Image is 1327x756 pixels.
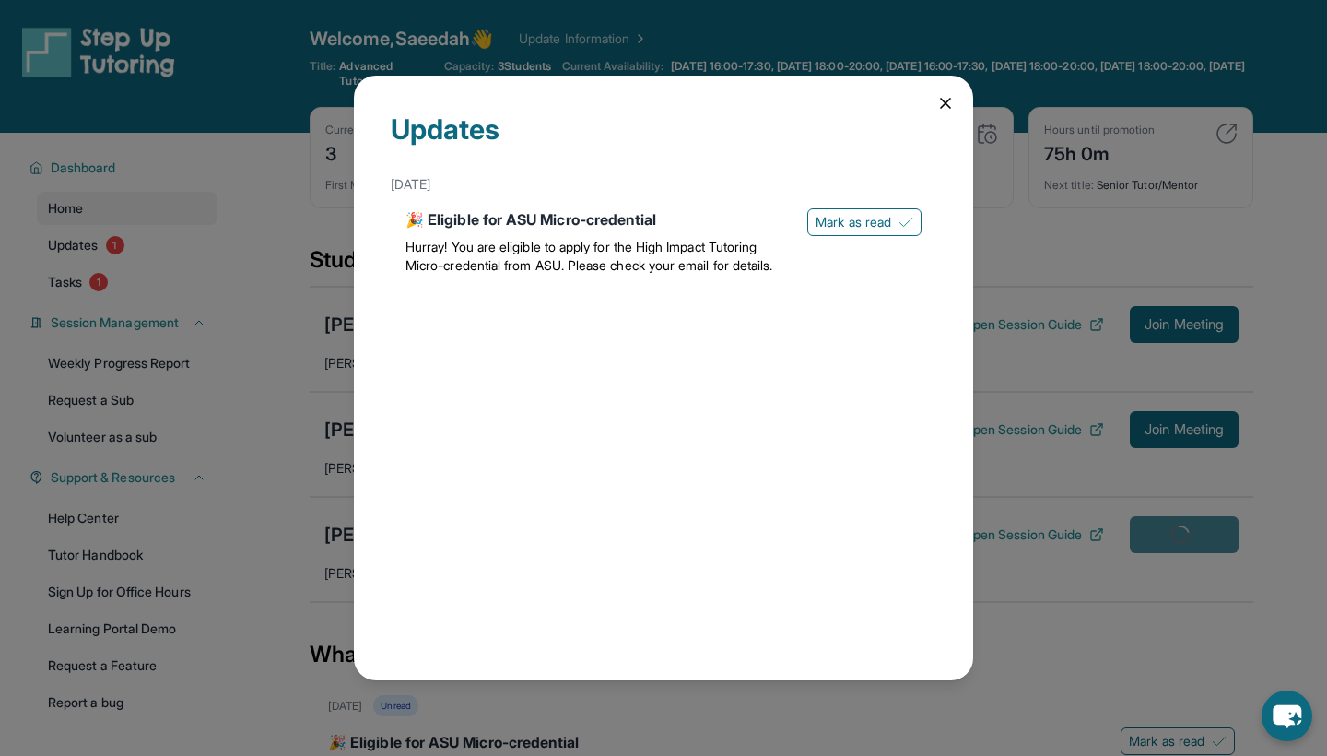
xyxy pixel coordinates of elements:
[405,208,793,230] div: 🎉 Eligible for ASU Micro-credential
[898,215,913,230] img: Mark as read
[391,112,936,168] div: Updates
[391,168,936,201] div: [DATE]
[1262,691,1312,741] button: chat-button
[816,213,891,231] span: Mark as read
[807,208,922,236] button: Mark as read
[405,239,772,273] span: Hurray! You are eligible to apply for the High Impact Tutoring Micro-credential from ASU. Please ...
